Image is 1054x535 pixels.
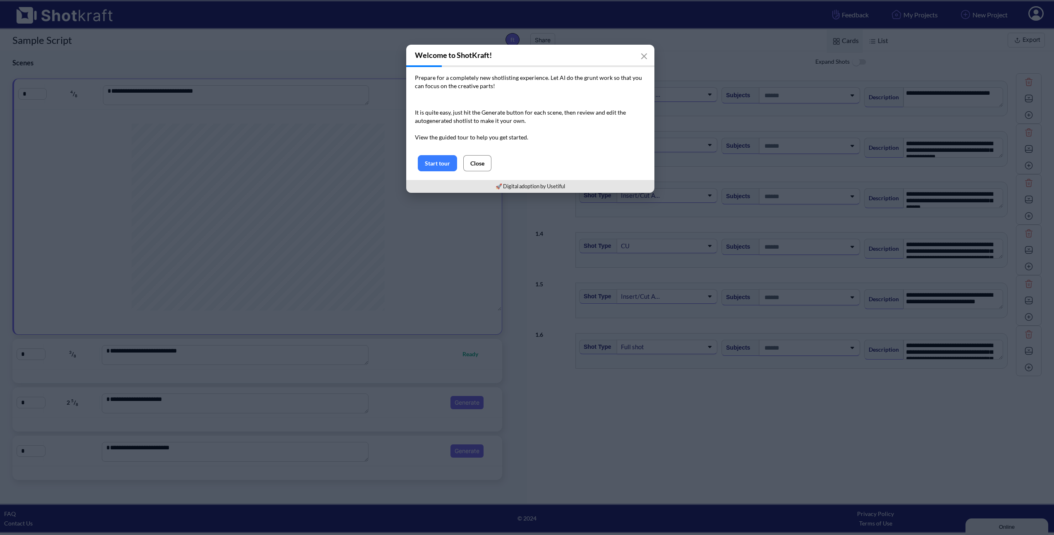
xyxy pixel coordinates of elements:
[463,155,491,171] button: Close
[406,45,654,65] h3: Welcome to ShotKraft!
[6,7,77,13] div: Online
[418,155,457,171] button: Start tour
[415,74,549,81] span: Prepare for a completely new shotlisting experience.
[496,183,565,190] a: 🚀 Digital adoption by Usetiful
[415,108,646,142] p: It is quite easy, just hit the Generate button for each scene, then review and edit the autogener...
